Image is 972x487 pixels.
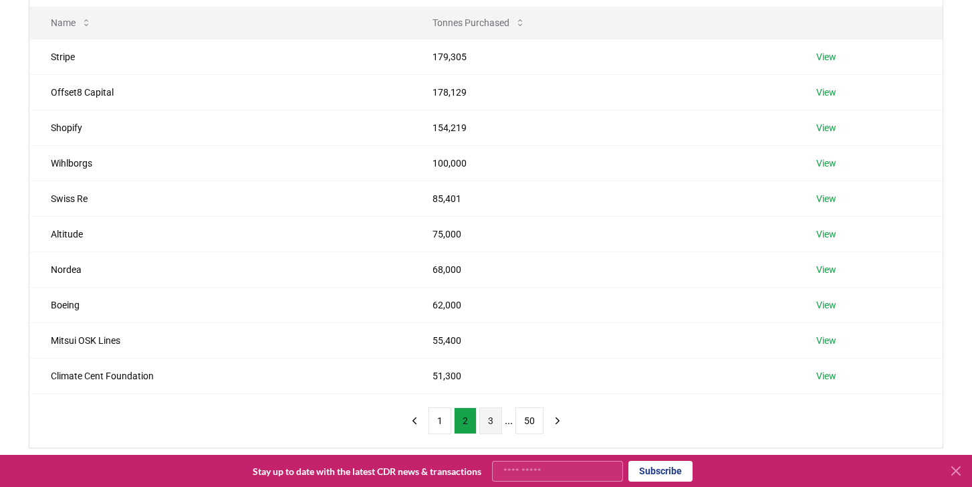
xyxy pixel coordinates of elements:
a: View [816,227,836,241]
a: View [816,157,836,170]
td: 179,305 [411,39,795,74]
td: 51,300 [411,358,795,393]
a: View [816,263,836,276]
td: 68,000 [411,252,795,287]
td: 62,000 [411,287,795,322]
td: Mitsui OSK Lines [29,322,411,358]
a: View [816,298,836,312]
td: Boeing [29,287,411,322]
td: Swiss Re [29,181,411,216]
a: View [816,121,836,134]
td: Stripe [29,39,411,74]
button: 50 [515,407,543,434]
button: next page [546,407,569,434]
td: Climate Cent Foundation [29,358,411,393]
button: Tonnes Purchased [422,9,536,36]
td: Wihlborgs [29,145,411,181]
a: View [816,50,836,64]
td: Altitude [29,216,411,252]
button: previous page [403,407,426,434]
button: 2 [454,407,477,434]
a: View [816,86,836,99]
td: 178,129 [411,74,795,110]
td: Nordea [29,252,411,287]
a: View [816,192,836,205]
button: 1 [429,407,451,434]
button: 3 [479,407,502,434]
td: 85,401 [411,181,795,216]
td: 55,400 [411,322,795,358]
td: Offset8 Capital [29,74,411,110]
td: 75,000 [411,216,795,252]
td: 154,219 [411,110,795,145]
a: View [816,369,836,383]
td: Shopify [29,110,411,145]
li: ... [505,413,513,429]
a: View [816,334,836,347]
button: Name [40,9,102,36]
td: 100,000 [411,145,795,181]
